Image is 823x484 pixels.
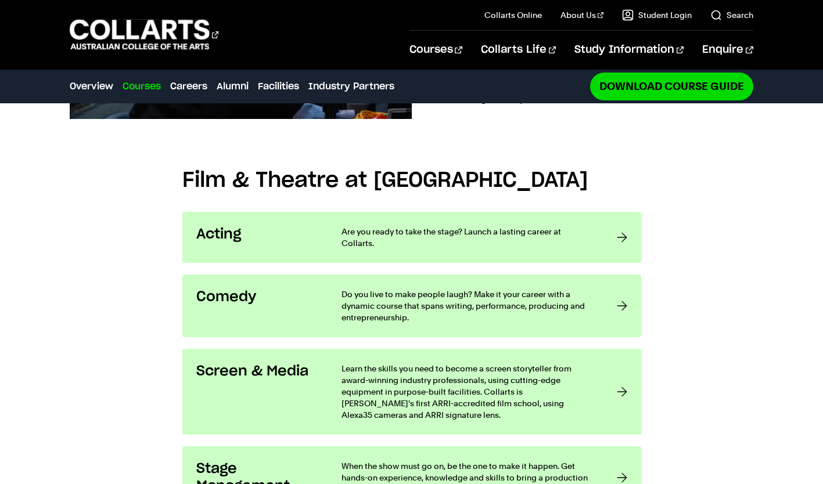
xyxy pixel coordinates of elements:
[342,226,594,249] p: Are you ready to take the stage? Launch a lasting career at Collarts.
[481,31,556,69] a: Collarts Life
[182,274,641,337] a: Comedy Do you live to make people laugh? Make it your career with a dynamic course that spans wri...
[196,288,318,306] h3: Comedy
[196,363,318,380] h3: Screen & Media
[484,9,542,21] a: Collarts Online
[170,80,207,93] a: Careers
[622,9,692,21] a: Student Login
[702,31,753,69] a: Enquire
[217,80,249,93] a: Alumni
[182,212,641,263] a: Acting Are you ready to take the stage? Launch a lasting career at Collarts.
[70,18,218,51] div: Go to homepage
[182,168,641,193] h2: Film & Theatre at [GEOGRAPHIC_DATA]
[258,80,299,93] a: Facilities
[710,9,753,21] a: Search
[182,349,641,435] a: Screen & Media Learn the skills you need to become a screen storyteller from award-winning indust...
[590,73,753,100] a: Download Course Guide
[196,226,318,243] h3: Acting
[70,80,113,93] a: Overview
[560,9,603,21] a: About Us
[342,288,594,323] p: Do you live to make people laugh? Make it your career with a dynamic course that spans writing, p...
[409,31,462,69] a: Courses
[308,80,394,93] a: Industry Partners
[123,80,161,93] a: Courses
[342,363,594,421] p: Learn the skills you need to become a screen storyteller from award-winning industry professional...
[574,31,684,69] a: Study Information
